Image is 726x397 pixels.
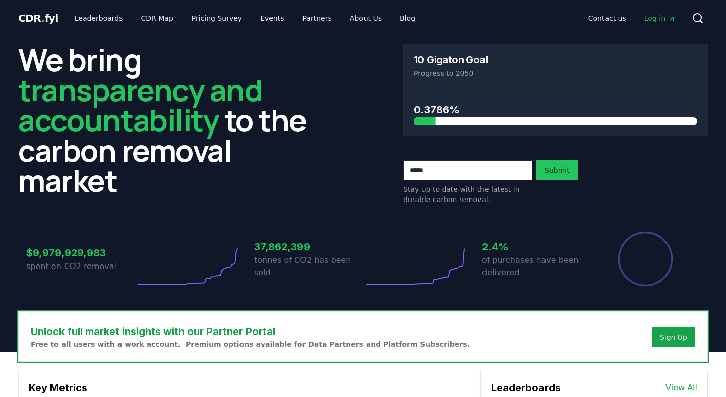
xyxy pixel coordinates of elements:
[392,9,423,27] a: Blog
[184,9,250,27] a: Pricing Survey
[67,9,423,27] nav: Main
[26,260,135,273] p: spent on CO2 removal
[29,380,462,395] h3: Key Metrics
[617,231,674,287] div: Percentage of sales delivered
[403,184,532,205] p: Stay up to date with the latest in durable carbon removal.
[636,9,684,27] a: Log in
[652,327,695,347] button: Sign Up
[482,254,591,279] p: of purchases have been delivered
[342,9,390,27] a: About Us
[254,254,363,279] p: tonnes of CO2 has been sold
[26,245,135,260] h3: $9,979,929,983
[18,69,262,141] span: transparency and accountability
[580,9,634,27] a: Contact us
[536,160,578,180] button: Submit
[252,9,292,27] a: Events
[482,239,591,254] h3: 2.4%
[41,12,45,24] span: .
[67,9,131,27] a: Leaderboards
[580,9,684,27] nav: Main
[133,9,181,27] a: CDR Map
[644,13,676,23] span: Log in
[31,339,470,349] p: Free to all users with a work account. Premium options available for Data Partners and Platform S...
[254,239,363,254] h3: 37,862,399
[294,9,340,27] a: Partners
[31,324,470,339] h3: Unlock full market insights with our Partner Portal
[660,332,687,342] a: Sign Up
[414,102,697,117] h3: 0.3786%
[18,44,323,195] h2: We bring to the carbon removal market
[18,11,58,25] a: CDR.fyi
[665,382,697,394] a: View All
[491,380,561,395] h3: Leaderboards
[414,55,488,65] h3: 10 Gigaton Goal
[414,68,697,78] p: Progress to 2050
[18,12,58,24] span: CDR fyi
